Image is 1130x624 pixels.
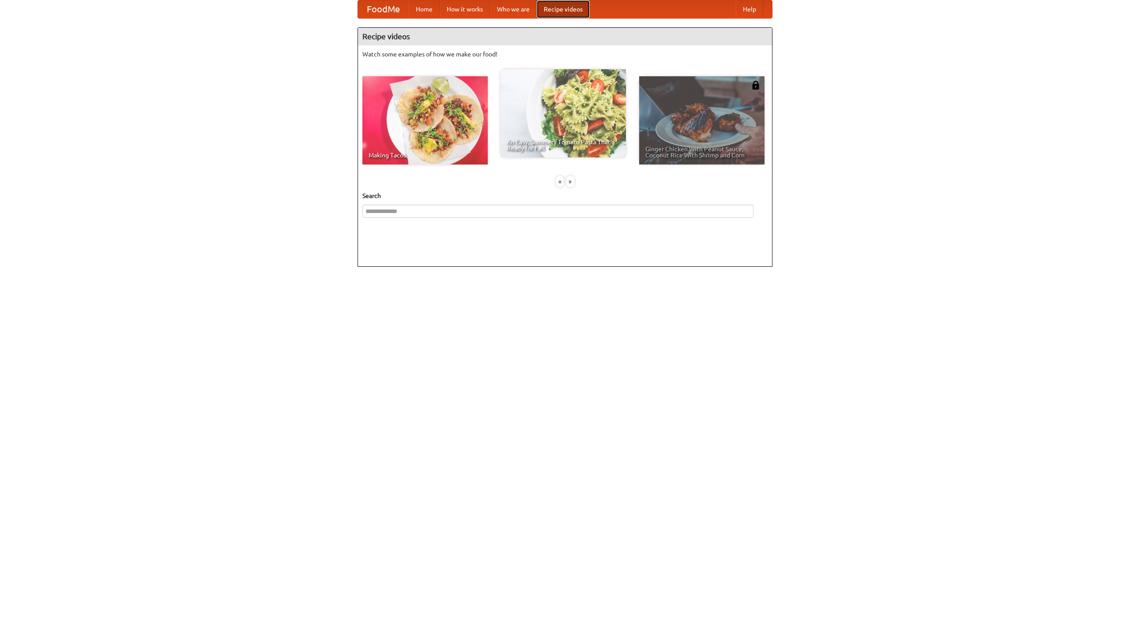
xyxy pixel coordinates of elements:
h5: Search [362,191,768,200]
a: An Easy, Summery Tomato Pasta That's Ready for Fall [501,69,626,157]
div: « [556,176,564,187]
span: An Easy, Summery Tomato Pasta That's Ready for Fall [507,139,620,151]
div: » [566,176,574,187]
a: Making Tacos [362,76,488,164]
p: Watch some examples of how we make our food! [362,50,768,59]
h4: Recipe videos [358,28,772,45]
a: Help [736,0,763,18]
a: Recipe videos [537,0,590,18]
span: Making Tacos [369,152,482,158]
img: 483408.png [751,81,760,90]
a: Home [409,0,440,18]
a: FoodMe [358,0,409,18]
a: Who we are [490,0,537,18]
a: How it works [440,0,490,18]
